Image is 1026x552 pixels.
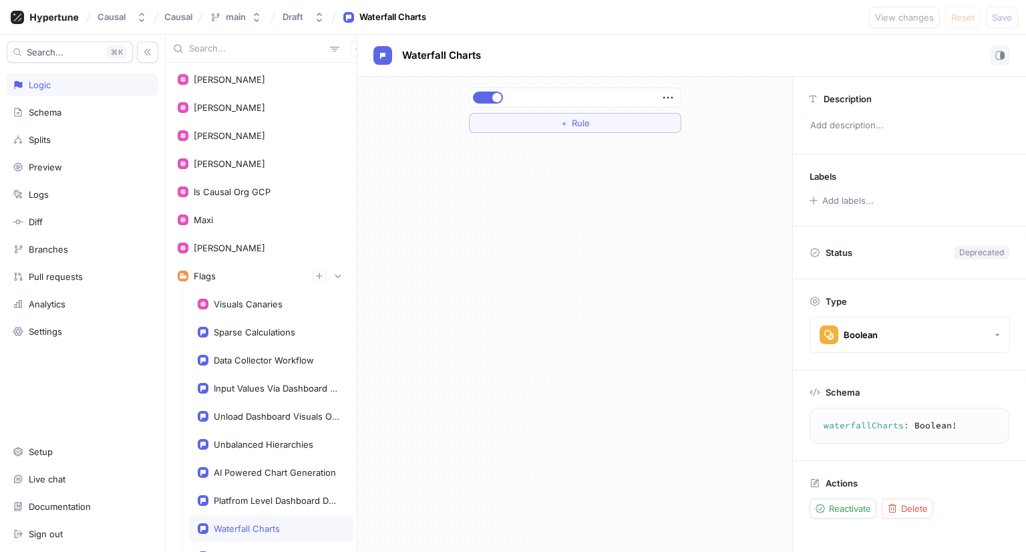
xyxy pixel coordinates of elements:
div: Causal [98,11,126,23]
input: Search... [189,42,325,55]
p: Type [826,296,847,307]
button: Save [986,7,1018,28]
span: Save [992,13,1012,21]
p: Actions [826,478,858,489]
span: Delete [901,505,928,513]
div: Boolean [844,329,878,341]
div: [PERSON_NAME] [194,74,265,85]
textarea: waterfallCharts: Boolean! [816,414,1003,438]
div: Branches [29,244,68,255]
div: main [226,11,246,23]
div: Add labels... [822,196,874,205]
div: [PERSON_NAME] [194,130,265,141]
a: Documentation [7,495,158,518]
div: [PERSON_NAME] [194,158,265,169]
span: Reset [951,13,975,21]
button: main [204,6,267,28]
div: Input Values Via Dashboard Access Type [214,383,339,394]
div: Maxi [194,215,213,225]
div: [PERSON_NAME] [194,102,265,113]
button: Reactivate [810,499,876,519]
button: Add labels... [805,192,877,209]
span: Search... [27,48,63,56]
div: Preview [29,162,62,172]
button: Boolean [810,317,1010,353]
div: Flags [194,271,216,281]
button: Causal [92,6,152,28]
span: Reactivate [829,505,871,513]
div: Live chat [29,474,65,485]
p: Labels [810,171,836,182]
span: Waterfall Charts [402,50,481,61]
div: Draft [283,11,303,23]
div: Sparse Calculations [214,327,295,337]
div: K [106,45,127,59]
div: Schema [29,107,61,118]
div: AI Powered Chart Generation [214,467,336,478]
span: View changes [875,13,934,21]
button: ＋Rule [469,113,681,133]
div: Visuals Canaries [214,299,283,309]
div: Unbalanced Hierarchies [214,439,313,450]
div: Platfrom Level Dashboard Demoware [214,495,339,506]
button: View changes [869,7,940,28]
button: Reset [945,7,981,28]
span: ＋ [560,119,568,127]
div: Unload Dashboard Visuals Out Of View [214,411,339,422]
button: Search...K [7,41,133,63]
p: Status [826,243,852,262]
div: Sign out [29,529,63,539]
div: Waterfall Charts [359,11,426,24]
p: Schema [826,387,860,398]
div: Data Collector Workflow [214,355,314,366]
div: Setup [29,446,53,457]
span: Causal [164,12,192,21]
div: Logs [29,189,49,200]
p: Description [824,94,872,104]
div: Diff [29,217,43,227]
div: Analytics [29,299,65,309]
div: Pull requests [29,271,83,282]
div: Waterfall Charts [214,523,280,534]
p: Add description... [804,114,1015,137]
span: Rule [572,119,590,127]
div: Documentation [29,501,91,512]
div: [PERSON_NAME] [194,243,265,253]
div: Is Causal Org GCP [194,186,271,197]
div: Splits [29,134,51,145]
div: Deprecated [959,247,1004,259]
button: Delete [882,499,933,519]
button: Draft [277,6,330,28]
div: Settings [29,326,62,337]
div: Logic [29,80,51,90]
